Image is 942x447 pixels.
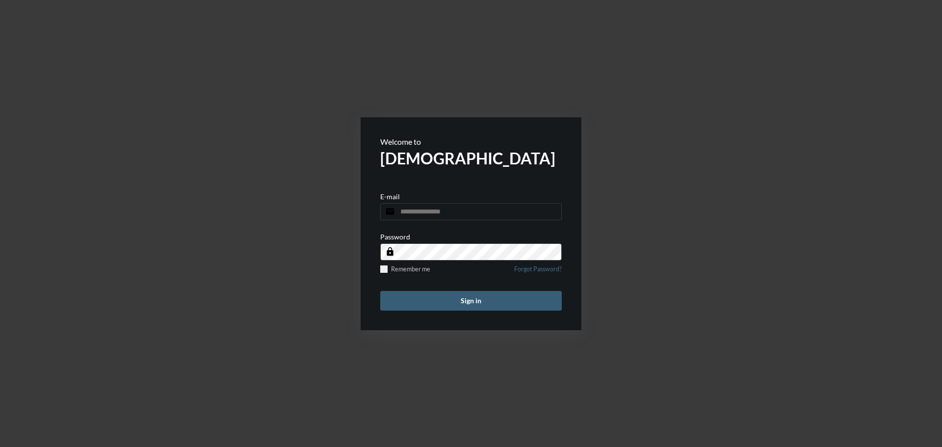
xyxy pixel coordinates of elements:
[380,137,562,146] p: Welcome to
[514,265,562,279] a: Forgot Password?
[380,233,410,241] p: Password
[380,291,562,311] button: Sign in
[380,265,430,273] label: Remember me
[380,149,562,168] h2: [DEMOGRAPHIC_DATA]
[380,192,400,201] p: E-mail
